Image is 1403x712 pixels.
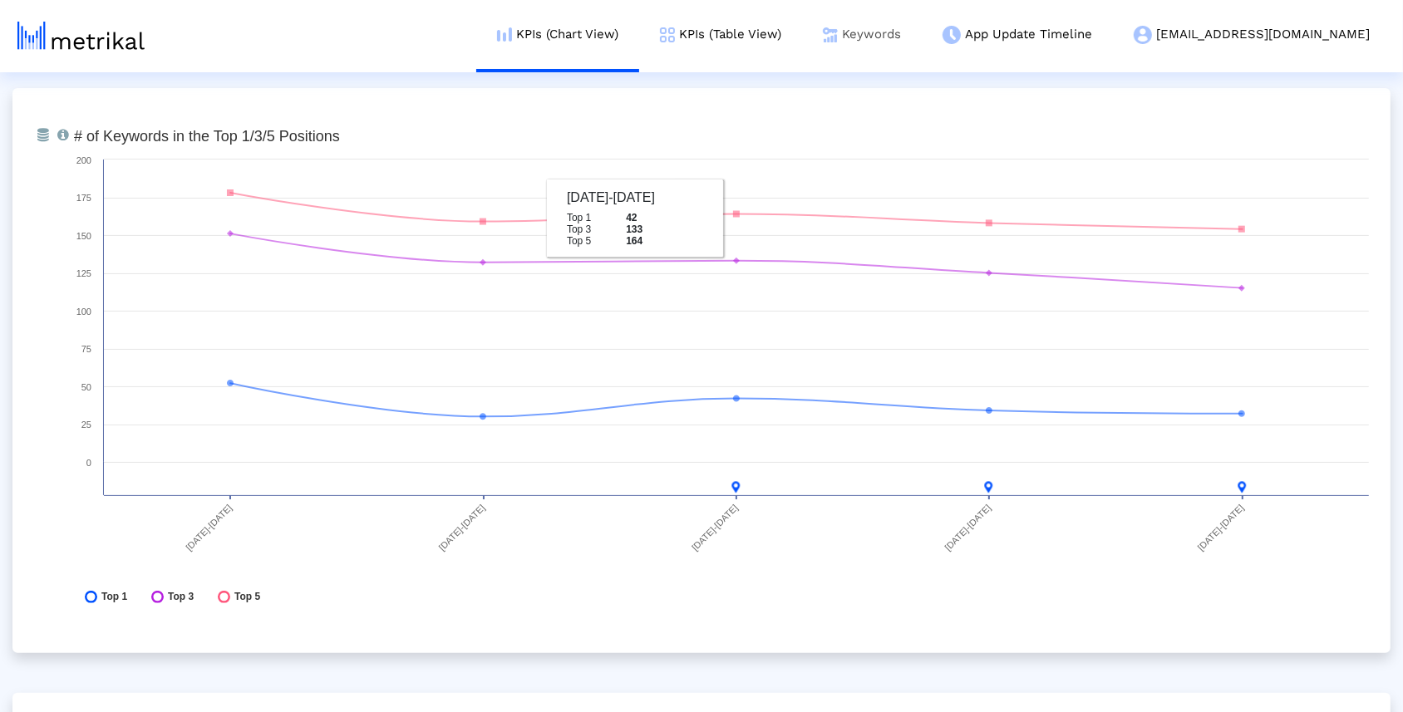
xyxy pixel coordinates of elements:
span: Top 1 [101,591,127,603]
text: [DATE]-[DATE] [437,503,487,552]
text: 25 [81,420,91,430]
img: keywords.png [823,27,838,42]
text: [DATE]-[DATE] [943,503,992,552]
text: 175 [76,193,91,203]
text: [DATE]-[DATE] [184,503,234,552]
img: app-update-menu-icon.png [943,26,961,44]
span: Top 5 [234,591,260,603]
img: my-account-menu-icon.png [1134,26,1152,44]
span: Top 3 [168,591,194,603]
text: 125 [76,268,91,278]
img: metrical-logo-light.png [17,22,145,50]
img: kpi-chart-menu-icon.png [497,27,512,42]
text: 100 [76,307,91,317]
img: kpi-table-menu-icon.png [660,27,675,42]
text: 200 [76,155,91,165]
text: 75 [81,344,91,354]
text: 150 [76,231,91,241]
text: [DATE]-[DATE] [690,503,740,552]
text: 0 [86,458,91,468]
tspan: # of Keywords in the Top 1/3/5 Positions [74,128,340,145]
text: [DATE]-[DATE] [1196,503,1246,552]
text: 50 [81,382,91,392]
